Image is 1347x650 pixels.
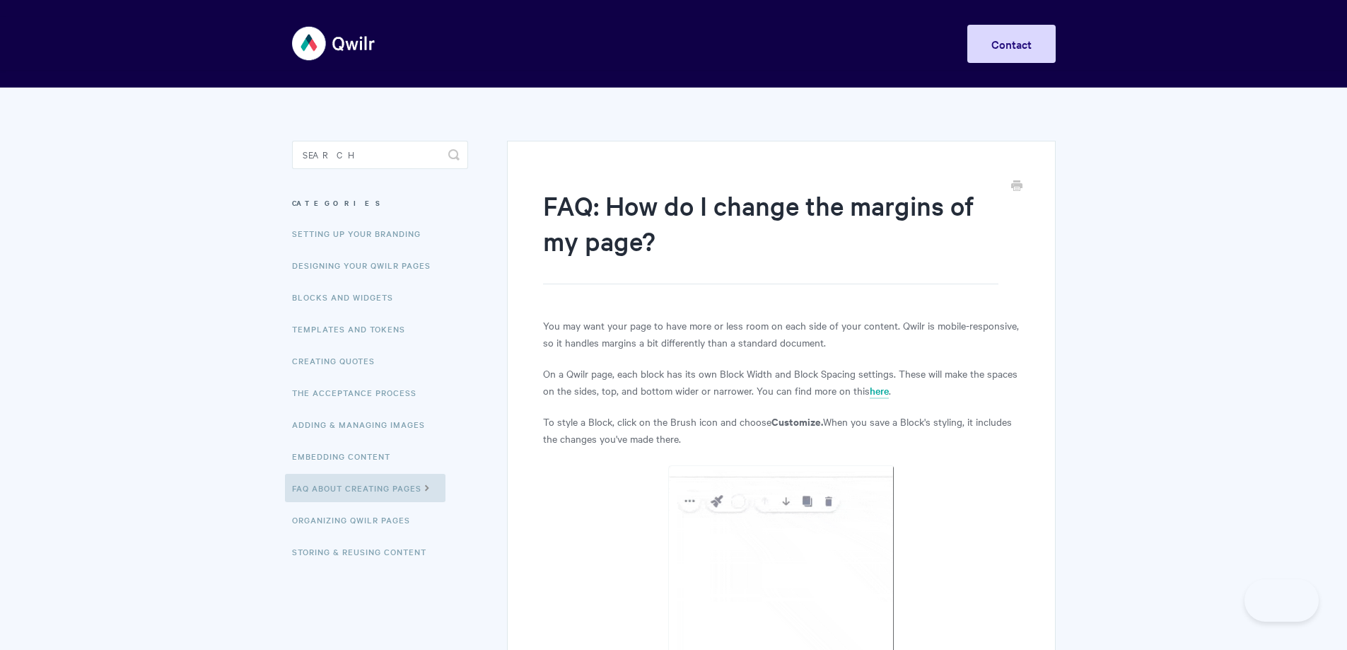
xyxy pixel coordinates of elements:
iframe: Toggle Customer Support [1244,579,1319,622]
a: Setting up your Branding [292,219,431,248]
a: Storing & Reusing Content [292,538,437,566]
a: Print this Article [1011,179,1022,195]
a: Contact [967,25,1056,63]
b: Customize. [771,414,823,429]
input: Search [292,141,468,169]
a: Templates and Tokens [292,315,416,343]
a: Blocks and Widgets [292,283,404,311]
a: Embedding Content [292,442,401,470]
a: Designing Your Qwilr Pages [292,251,441,279]
a: Organizing Qwilr Pages [292,506,421,534]
a: FAQ About Creating Pages [285,474,445,502]
p: To style a Block, click on the Brush icon and choose When you save a Block's styling, it includes... [543,413,1019,447]
p: On a Qwilr page, each block has its own Block Width and Block Spacing settings. These will make t... [543,365,1019,399]
a: The Acceptance Process [292,378,427,407]
a: Creating Quotes [292,347,385,375]
h1: FAQ: How do I change the margins of my page? [543,187,998,284]
img: Qwilr Help Center [292,17,376,70]
a: Adding & Managing Images [292,410,436,439]
p: You may want your page to have more or less room on each side of your content. Qwilr is mobile-re... [543,317,1019,351]
h3: Categories [292,190,468,216]
a: here [870,383,889,399]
